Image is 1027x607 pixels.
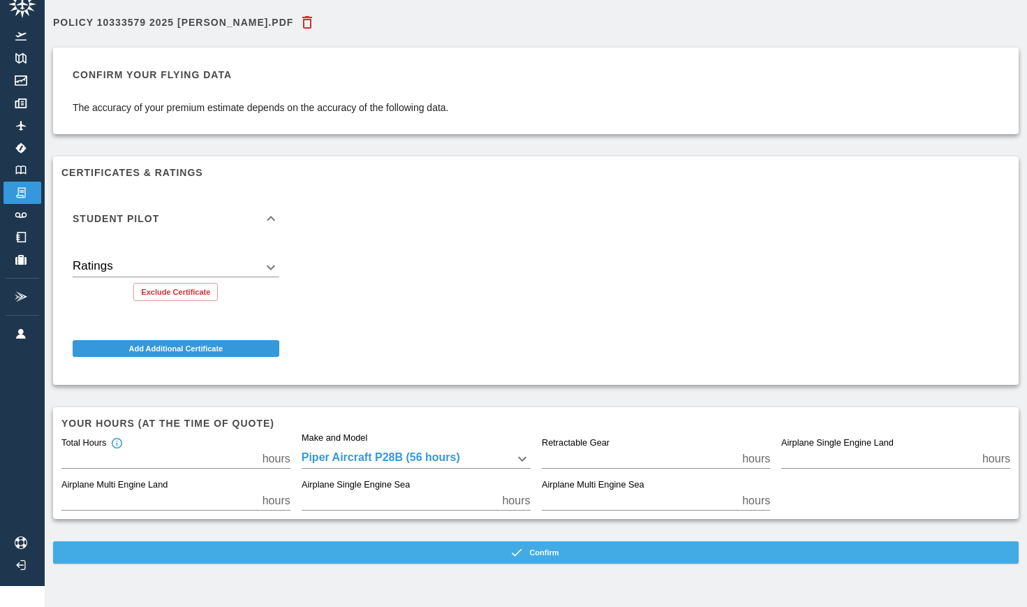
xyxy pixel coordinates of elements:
[133,283,218,301] button: Exclude Certificate
[302,449,531,469] div: Piper Aircraft P28B (56 hours)
[53,541,1019,564] button: Confirm
[61,165,1010,180] h6: Certificates & Ratings
[742,451,770,467] p: hours
[61,241,290,312] div: Student Pilot
[73,340,279,357] button: Add Additional Certificate
[53,17,293,27] h6: Policy 10333579 2025 [PERSON_NAME].pdf
[302,432,367,444] label: Make and Model
[73,67,449,82] h6: Confirm your flying data
[502,492,530,509] p: hours
[61,196,290,241] div: Student Pilot
[982,451,1010,467] p: hours
[61,437,123,450] div: Total Hours
[781,437,894,450] label: Airplane Single Engine Land
[263,451,290,467] p: hours
[542,437,609,450] label: Retractable Gear
[742,492,770,509] p: hours
[263,492,290,509] p: hours
[110,437,123,450] svg: Total hours in fixed-wing aircraft
[61,416,1010,431] h6: Your hours (at the time of quote)
[302,479,410,492] label: Airplane Single Engine Sea
[542,479,644,492] label: Airplane Multi Engine Sea
[73,214,159,224] h6: Student Pilot
[73,101,449,115] p: The accuracy of your premium estimate depends on the accuracy of the following data.
[61,479,168,492] label: Airplane Multi Engine Land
